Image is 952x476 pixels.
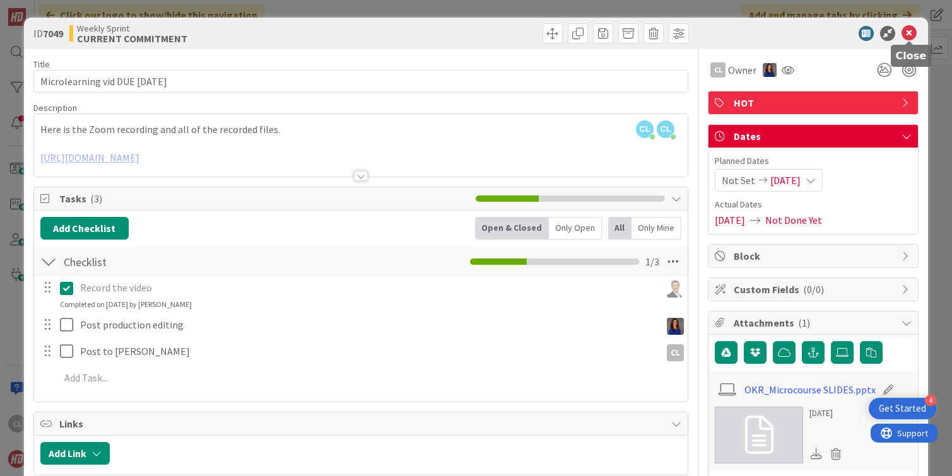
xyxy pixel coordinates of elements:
p: Record the video [80,281,655,295]
p: Post to [PERSON_NAME] [80,344,655,359]
span: CL [657,120,674,138]
p: Post production editing [80,318,655,332]
span: Dates [734,129,895,144]
img: SL [667,318,684,335]
div: Open & Closed [475,217,549,240]
span: Weekly Sprint [77,23,187,33]
span: HOT [734,95,895,110]
span: ( 0/0 ) [803,283,824,296]
span: Planned Dates [715,154,912,168]
a: OKR_Microcourse SLIDES.pptx [744,382,876,397]
span: [DATE] [715,212,745,228]
button: Add Checklist [40,217,129,240]
div: All [608,217,632,240]
span: Links [59,416,666,431]
span: Owner [728,62,756,78]
b: 7049 [43,27,63,40]
b: CURRENT COMMITMENT [77,33,187,44]
span: CL [636,120,654,138]
img: SL [763,63,777,77]
div: Open Get Started checklist, remaining modules: 4 [869,398,936,419]
p: Here is the Zoom recording and all of the recorded files. [40,122,682,137]
span: 1 / 3 [645,254,659,269]
img: SL [667,281,684,298]
div: Get Started [879,402,926,415]
span: Not Done Yet [765,212,822,228]
div: 4 [925,395,936,406]
span: Tasks [59,191,470,206]
span: Attachments [734,315,895,330]
div: Only Open [549,217,602,240]
h5: Close [896,50,927,62]
div: CL [667,344,684,361]
div: [DATE] [809,407,846,420]
input: Add Checklist... [59,250,338,273]
div: Completed on [DATE] by [PERSON_NAME] [60,299,192,310]
span: ( 3 ) [90,192,102,205]
span: [DATE] [770,173,801,188]
div: CL [710,62,726,78]
span: Not Set [722,173,755,188]
span: Block [734,248,895,264]
div: Only Mine [632,217,681,240]
label: Title [33,59,50,70]
span: Actual Dates [715,198,912,211]
span: ( 1 ) [798,316,810,329]
div: Download [809,446,823,462]
button: Add Link [40,442,110,465]
span: Support [26,2,57,17]
span: ID [33,26,63,41]
input: type card name here... [33,70,689,93]
span: Description [33,102,77,113]
span: Custom Fields [734,282,895,297]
